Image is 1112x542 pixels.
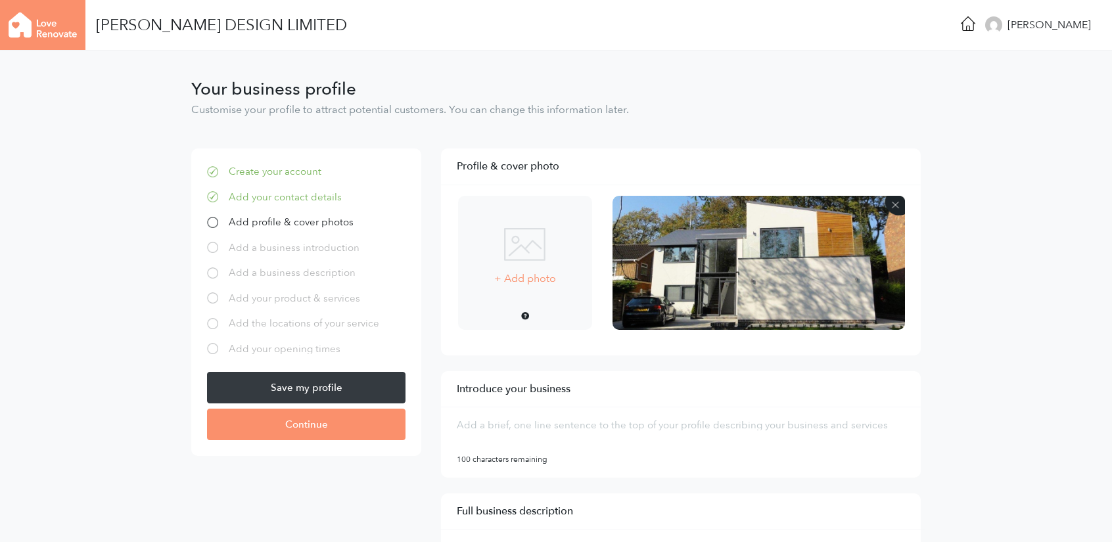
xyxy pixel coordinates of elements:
[1008,17,1091,33] div: [PERSON_NAME]
[229,291,360,306] div: Add your product & services
[229,240,359,256] div: Add a business introduction
[521,312,529,321] img: img-question-364f4c603dc1b0c6d87fbed99bd5093419d5cd3f09f9464f10a45b41fab3b1c2.png
[207,409,405,440] input: Continue
[494,271,556,286] p: + Add photo
[229,164,321,179] div: Create your account
[457,382,905,396] h5: Introduce your business
[191,82,921,97] h3: Your business profile
[457,159,905,173] h5: Profile & cover photo
[191,102,921,117] p: Customise your profile to attract potential customers. You can change this information later.
[613,196,905,330] img: 9878150434b31bfd4e4ac05b87c7287a.jpg
[229,316,379,331] div: Add the locations of your service
[229,215,354,230] div: Add profile & cover photos
[96,20,347,30] div: [PERSON_NAME] DESIGN LIMITED
[229,190,342,205] div: Add your contact details
[457,452,905,466] p: 100 characters remaining
[229,265,356,281] div: Add a business description
[457,504,905,518] h5: Full business description
[504,228,545,261] img: placeholder-2ec2b289bdb39e20e5c510517fbf47b107353e6035d29cc3824be4ebeb6ede8f.png
[985,16,1002,34] img: e7e15913a8d1e0cd75509e91653e3604.png
[207,372,405,403] input: Save my profile
[885,196,905,215] img: icon-delete_image-4fb398d9998f791693ecbf6431ab59e1eda3c25d77512a9add56923404eba3b9.png
[229,342,340,357] div: Add your opening times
